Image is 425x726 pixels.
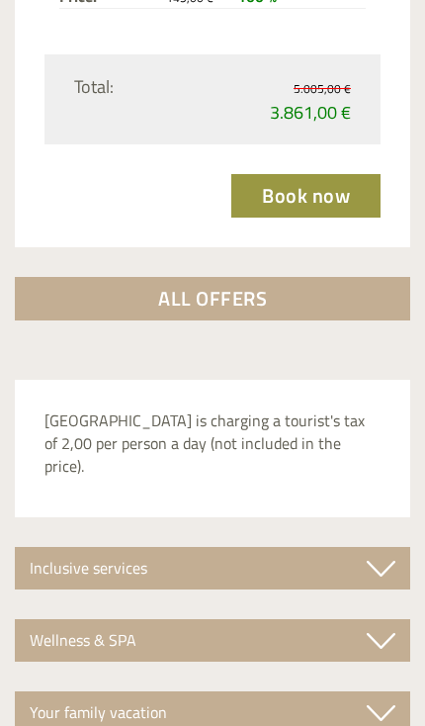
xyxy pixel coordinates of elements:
[15,277,410,320] a: ALL OFFERS
[15,619,410,662] div: Wellness & SPA
[231,174,381,218] a: Book now
[270,99,351,126] span: 3.861,00 €
[294,79,351,98] span: 5.005,00 €
[15,547,410,590] div: Inclusive services
[59,74,212,100] div: Total:
[44,409,381,478] p: [GEOGRAPHIC_DATA] is charging a tourist's tax of 2,00 per person a day (not included in the price).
